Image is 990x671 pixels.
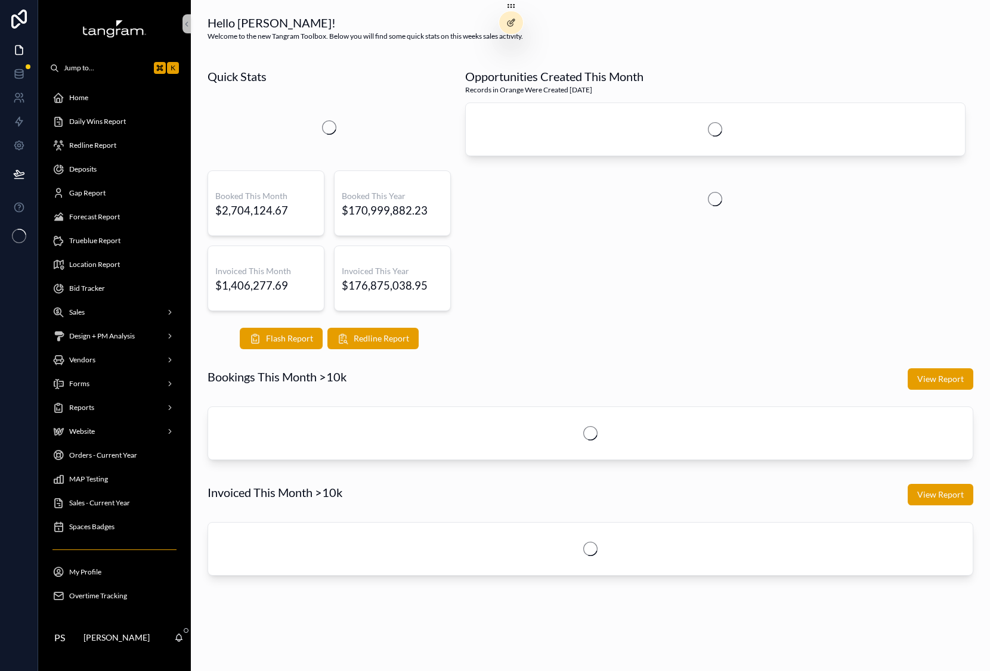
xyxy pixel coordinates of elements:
[342,279,428,291] div: $176,875,038.95
[69,522,115,532] span: Spaces Badges
[908,368,973,390] button: View Report
[69,474,108,484] span: MAP Testing
[215,279,288,291] div: $1,406,277.69
[45,278,184,299] a: Bid Tracker
[465,68,643,85] h1: Opportunities Created This Month
[45,254,184,275] a: Location Report
[342,265,443,277] h3: Invoiced This Year
[38,79,191,604] div: scrollable content
[45,585,184,607] a: Overtime Tracking
[69,427,95,436] span: Website
[208,368,346,385] h1: Bookings This Month >10k
[45,206,184,228] a: Forecast Report
[354,333,409,344] span: Redline Report
[208,68,267,85] h1: Quick Stats
[215,265,317,277] h3: Invoiced This Month
[45,111,184,132] a: Daily Wins Report
[82,19,147,38] img: App logo
[45,135,184,156] a: Redline Report
[69,260,120,269] span: Location Report
[45,87,184,108] a: Home
[45,57,184,79] button: Jump to...K
[45,421,184,442] a: Website
[917,373,964,385] span: View Report
[69,331,135,341] span: Design + PM Analysis
[69,236,120,246] span: Trueblue Report
[45,373,184,394] a: Forms
[69,93,88,102] span: Home
[45,445,184,466] a: Orders - Current Year
[168,63,178,73] span: K
[54,630,65,645] span: PS
[327,328,419,349] button: Redline Report
[465,85,643,95] span: Records in Orange Were Created [DATE]
[45,468,184,490] a: MAP Testing
[45,302,184,323] a: Sales
[69,498,130,508] span: Sales - Current Year
[69,591,127,601] span: Overtime Tracking
[45,159,184,180] a: Deposits
[69,379,89,389] span: Forms
[64,63,149,73] span: Jump to...
[342,190,443,202] h3: Booked This Year
[83,632,150,644] p: [PERSON_NAME]
[69,164,97,174] span: Deposits
[45,325,184,347] a: Design + PM Analysis
[69,567,101,577] span: My Profile
[45,230,184,251] a: Trueblue Report
[45,182,184,204] a: Gap Report
[69,188,106,198] span: Gap Report
[266,333,313,344] span: Flash Report
[45,492,184,514] a: Sales - Current Year
[215,190,317,202] h3: Booked This Month
[342,204,428,216] div: $170,999,882.23
[208,484,342,501] h1: Invoiced This Month >10k
[917,489,964,501] span: View Report
[908,484,973,505] button: View Report
[208,14,523,31] h1: Hello [PERSON_NAME]!
[69,403,94,412] span: Reports
[215,204,288,216] div: $2,704,124.67
[69,355,95,365] span: Vendors
[45,397,184,418] a: Reports
[45,561,184,583] a: My Profile
[69,307,85,317] span: Sales
[69,117,126,126] span: Daily Wins Report
[45,516,184,538] a: Spaces Badges
[208,31,523,42] p: Welcome to the new Tangram Toolbox. Below you will find some quick stats on this weeks sales acti...
[69,451,137,460] span: Orders - Current Year
[69,141,116,150] span: Redline Report
[69,212,120,222] span: Forecast Report
[45,349,184,371] a: Vendors
[240,328,323,349] button: Flash Report
[69,284,105,293] span: Bid Tracker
